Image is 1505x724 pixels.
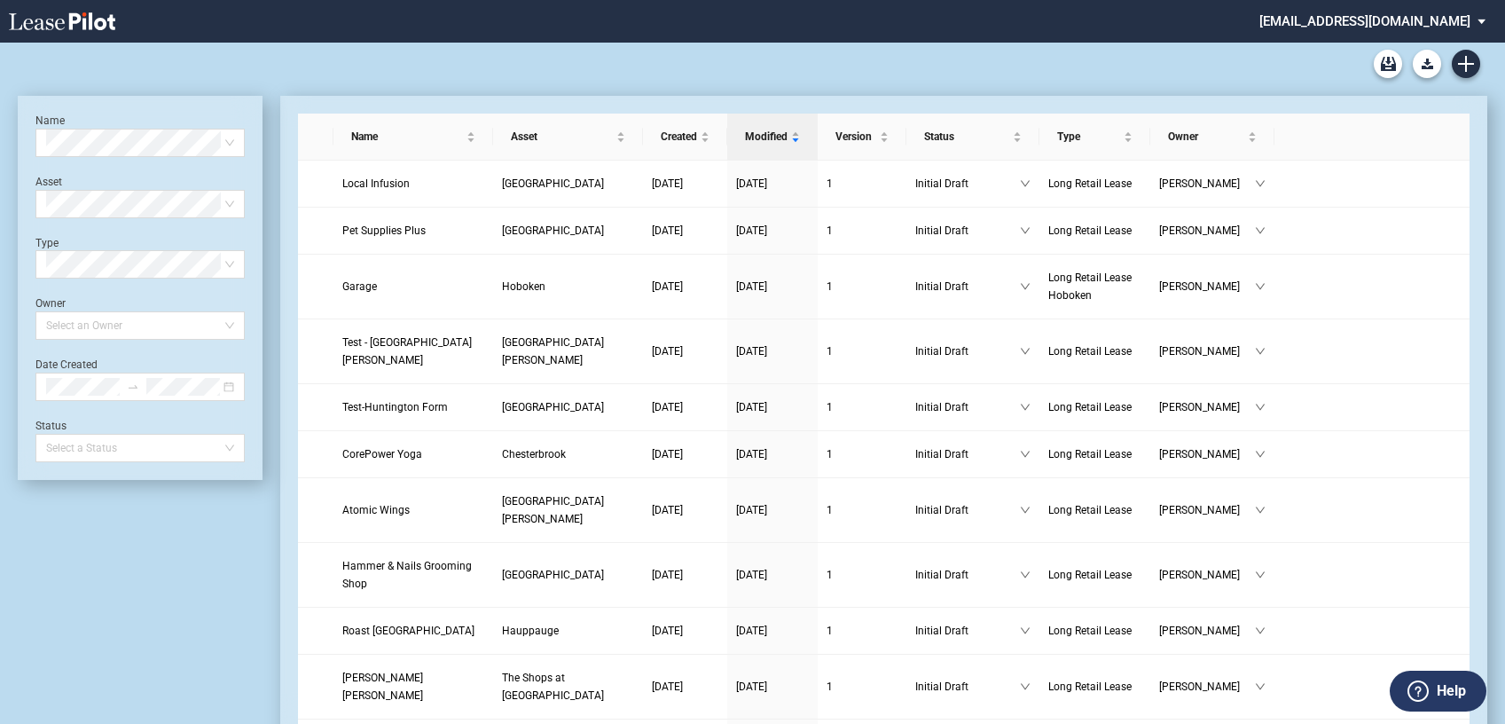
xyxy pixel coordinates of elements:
[827,280,833,293] span: 1
[35,176,62,188] label: Asset
[502,401,604,413] span: Huntington Shopping Center
[493,114,643,161] th: Asset
[502,492,634,528] a: [GEOGRAPHIC_DATA][PERSON_NAME]
[502,566,634,584] a: [GEOGRAPHIC_DATA]
[1057,128,1120,146] span: Type
[502,334,634,369] a: [GEOGRAPHIC_DATA][PERSON_NAME]
[1020,402,1031,413] span: down
[1452,50,1480,78] a: Create new document
[1048,501,1141,519] a: Long Retail Lease
[1020,449,1031,460] span: down
[342,222,484,240] a: Pet Supplies Plus
[827,401,833,413] span: 1
[835,128,876,146] span: Version
[342,448,422,460] span: CorePower Yoga
[342,625,474,637] span: Roast Sandwich House
[1048,678,1141,696] a: Long Retail Lease
[827,224,833,237] span: 1
[736,401,767,413] span: [DATE]
[827,175,898,193] a: 1
[736,566,809,584] a: [DATE]
[342,280,377,293] span: Garage
[1048,401,1132,413] span: Long Retail Lease
[342,224,426,237] span: Pet Supplies Plus
[736,342,809,360] a: [DATE]
[1255,178,1266,189] span: down
[652,175,718,193] a: [DATE]
[915,445,1020,463] span: Initial Draft
[342,177,410,190] span: Local Infusion
[827,448,833,460] span: 1
[1048,622,1141,640] a: Long Retail Lease
[1048,271,1132,302] span: Long Retail Lease Hoboken
[915,398,1020,416] span: Initial Draft
[736,622,809,640] a: [DATE]
[1020,681,1031,692] span: down
[1407,50,1446,78] md-menu: Download Blank Form List
[342,560,472,590] span: Hammer & Nails Grooming Shop
[1159,501,1255,519] span: [PERSON_NAME]
[652,504,683,516] span: [DATE]
[745,128,788,146] span: Modified
[1374,50,1402,78] a: Archive
[827,566,898,584] a: 1
[1437,680,1466,703] label: Help
[827,177,833,190] span: 1
[1020,281,1031,292] span: down
[1413,50,1441,78] button: Download Blank Form
[1255,402,1266,413] span: down
[924,128,1009,146] span: Status
[736,224,767,237] span: [DATE]
[652,681,683,693] span: [DATE]
[652,622,718,640] a: [DATE]
[502,398,634,416] a: [GEOGRAPHIC_DATA]
[511,128,613,146] span: Asset
[35,358,98,371] label: Date Created
[727,114,818,161] th: Modified
[652,222,718,240] a: [DATE]
[502,495,604,525] span: Fresh Meadows Place West
[643,114,727,161] th: Created
[1048,448,1132,460] span: Long Retail Lease
[915,622,1020,640] span: Initial Draft
[502,278,634,295] a: Hoboken
[1159,566,1255,584] span: [PERSON_NAME]
[736,278,809,295] a: [DATE]
[915,222,1020,240] span: Initial Draft
[736,398,809,416] a: [DATE]
[502,569,604,581] span: Huntington Shopping Center
[35,237,59,249] label: Type
[1048,445,1141,463] a: Long Retail Lease
[1048,398,1141,416] a: Long Retail Lease
[652,177,683,190] span: [DATE]
[915,278,1020,295] span: Initial Draft
[1255,505,1266,515] span: down
[1048,222,1141,240] a: Long Retail Lease
[736,501,809,519] a: [DATE]
[1255,681,1266,692] span: down
[35,297,66,310] label: Owner
[736,448,767,460] span: [DATE]
[502,177,604,190] span: Dedham Plaza
[35,420,67,432] label: Status
[827,504,833,516] span: 1
[652,398,718,416] a: [DATE]
[1048,569,1132,581] span: Long Retail Lease
[827,622,898,640] a: 1
[1048,177,1132,190] span: Long Retail Lease
[1020,225,1031,236] span: down
[1159,278,1255,295] span: [PERSON_NAME]
[736,625,767,637] span: [DATE]
[1255,626,1266,636] span: down
[342,336,472,366] span: Test - Fresh Meadows Place West
[1255,570,1266,580] span: down
[652,280,683,293] span: [DATE]
[1159,175,1255,193] span: [PERSON_NAME]
[1255,225,1266,236] span: down
[736,280,767,293] span: [DATE]
[1020,178,1031,189] span: down
[652,569,683,581] span: [DATE]
[736,445,809,463] a: [DATE]
[1048,566,1141,584] a: Long Retail Lease
[342,278,484,295] a: Garage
